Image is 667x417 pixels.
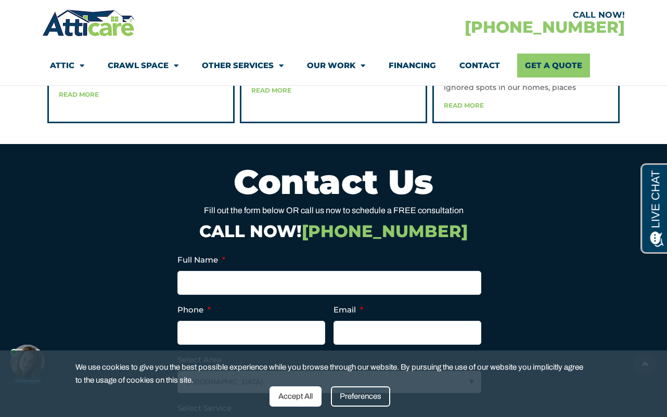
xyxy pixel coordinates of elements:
a: Contact [459,54,500,77]
a: Crawl Space [108,54,178,77]
a: Read more about 5 Benefits of Attic Cleaning in San Leandro, California [444,101,484,109]
span: Opens a chat window [25,8,84,21]
div: CALL NOW! [333,11,625,19]
iframe: Chat Invitation [5,334,57,386]
a: Other Services [202,54,284,77]
a: Read more about Pros and Cons: A Guide To Choosing Attic Insulation Replacement [251,86,291,94]
label: Full Name [177,255,225,265]
a: Read more about A Beginners’ Guide To Crawl Space Cleaning in San Leandro, California [59,90,99,98]
a: Get A Quote [517,54,590,77]
div: Accept All [270,386,322,407]
a: Our Work [307,54,365,77]
span: Fill out the form below OR call us now to schedule a FREE consultation [204,206,464,215]
a: Financing [389,54,436,77]
a: CALL NOW![PHONE_NUMBER] [199,221,468,241]
label: Phone [177,305,211,315]
a: Attic [50,54,84,77]
label: Email [333,305,363,315]
span: We use cookies to give you the best possible experience while you browse through our website. By ... [75,361,584,386]
h2: Contact Us [47,165,620,199]
span: [PHONE_NUMBER] [302,221,468,241]
div: Preferences [331,386,390,407]
nav: Menu [50,54,617,77]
